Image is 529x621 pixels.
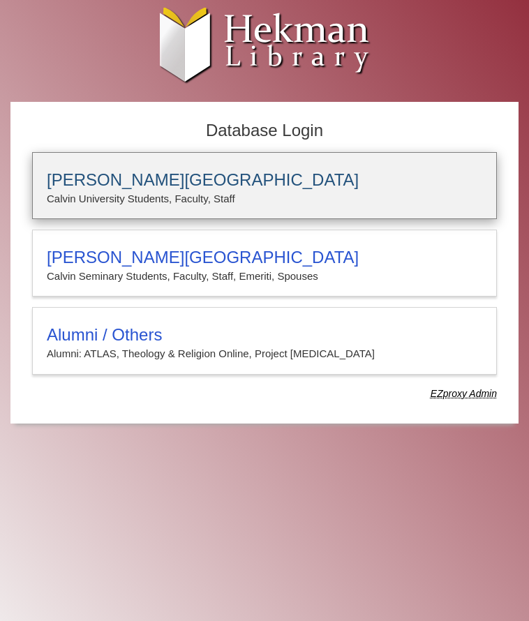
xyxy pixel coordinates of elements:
h2: Database Login [25,117,504,145]
h3: [PERSON_NAME][GEOGRAPHIC_DATA] [47,170,482,190]
h3: Alumni / Others [47,325,482,345]
p: Calvin Seminary Students, Faculty, Staff, Emeriti, Spouses [47,267,482,285]
summary: Alumni / OthersAlumni: ATLAS, Theology & Religion Online, Project [MEDICAL_DATA] [47,325,482,363]
h3: [PERSON_NAME][GEOGRAPHIC_DATA] [47,248,482,267]
a: [PERSON_NAME][GEOGRAPHIC_DATA]Calvin Seminary Students, Faculty, Staff, Emeriti, Spouses [32,230,497,297]
a: [PERSON_NAME][GEOGRAPHIC_DATA]Calvin University Students, Faculty, Staff [32,152,497,219]
p: Alumni: ATLAS, Theology & Religion Online, Project [MEDICAL_DATA] [47,345,482,363]
p: Calvin University Students, Faculty, Staff [47,190,482,208]
dfn: Use Alumni login [431,388,497,399]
